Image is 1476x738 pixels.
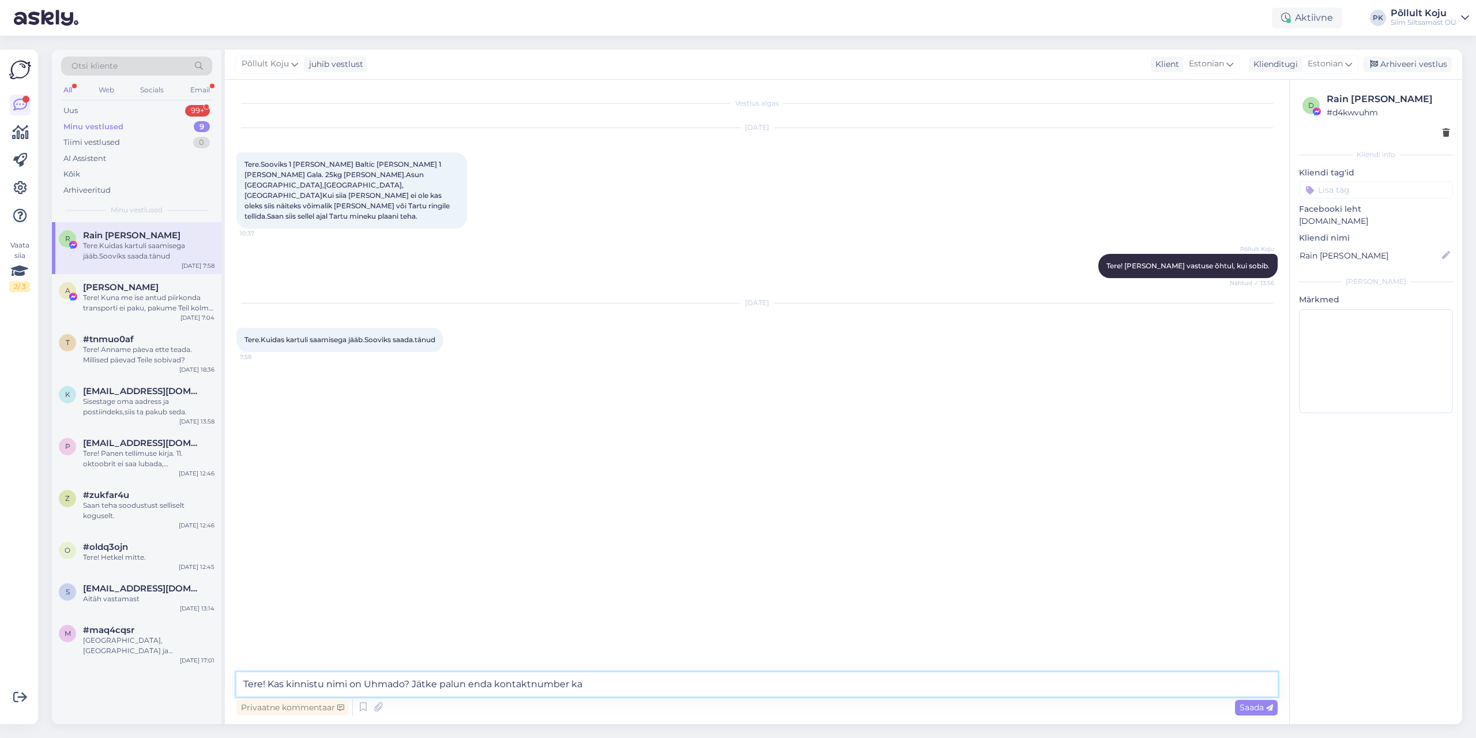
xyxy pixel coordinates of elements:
div: Kõik [63,168,80,180]
div: Saan teha soodustust selliselt koguselt. [83,500,214,521]
span: #zukfar4u [83,490,129,500]
div: [DATE] 12:46 [179,521,214,530]
div: Klienditugi [1249,58,1298,70]
div: 0 [193,137,210,148]
div: [GEOGRAPHIC_DATA], [GEOGRAPHIC_DATA] ja lähiümbruses kehtib tasuta tarne alates 18 € tellimusest,... [83,635,214,656]
span: Tere.Kuidas kartuli saamisega jääb.Sooviks saada.tänud [244,335,435,344]
img: Askly Logo [9,59,31,81]
span: Saada [1240,702,1273,713]
span: #tnmuo0af [83,334,134,344]
div: [DATE] 7:58 [182,261,214,270]
p: Kliendi nimi [1299,232,1453,244]
div: Sisestage oma aadress ja postiindeks,siis ta pakub seda. [83,396,214,417]
span: s [66,587,70,596]
div: [DATE] 12:45 [179,563,214,571]
span: 10:37 [240,229,283,238]
span: Estonian [1189,58,1224,70]
span: kallasmaeheli@gmail.com [83,386,203,396]
div: juhib vestlust [304,58,363,70]
div: Tere! Anname päeva ette teada. Millised päevad Teile sobivad? [83,344,214,365]
p: Facebooki leht [1299,203,1453,215]
span: #oldq3ojn [83,542,128,552]
div: Kliendi info [1299,149,1453,160]
div: # d4kwvuhm [1327,106,1449,119]
span: Estonian [1308,58,1343,70]
div: Web [96,83,116,98]
span: Põllult Koju [1231,245,1274,253]
div: Arhiveeritud [63,185,111,196]
div: Põllult Koju [1391,9,1456,18]
div: 99+ [185,105,210,117]
p: Märkmed [1299,294,1453,306]
span: Otsi kliente [71,60,118,72]
span: Minu vestlused [111,205,163,215]
span: t [66,338,70,347]
input: Lisa tag [1299,181,1453,198]
span: Aare Kõiv [83,282,159,293]
div: [PERSON_NAME] [1299,276,1453,287]
div: [DATE] 7:04 [180,313,214,322]
div: 2 / 3 [9,282,30,292]
div: Socials [138,83,166,98]
span: Tere! [PERSON_NAME] vastuse õhtul, kui sobib. [1106,261,1270,270]
p: [DOMAIN_NAME] [1299,215,1453,227]
div: All [61,83,74,98]
div: 9 [194,121,210,133]
span: parmmare@gmail.com [83,438,203,448]
div: [DATE] [236,122,1278,133]
div: Tiimi vestlused [63,137,120,148]
div: [DATE] [236,298,1278,308]
div: Tere! Panen tellimuse kirja. 11. oktoobrit ei saa lubada, [PERSON_NAME] suhtes võtame ise ühendust. [83,448,214,469]
span: d [1308,101,1314,110]
span: R [65,234,70,243]
span: 7:58 [240,353,283,361]
div: PK [1370,10,1386,26]
div: Siim Siitsamast OÜ [1391,18,1456,27]
div: Aktiivne [1272,8,1342,28]
textarea: Tere! Kas kinnistu nimi on Uhmado? Jätke palun enda kontaktnumber [236,672,1278,696]
div: Vestlus algas [236,98,1278,108]
span: z [65,494,70,503]
input: Lisa nimi [1300,249,1440,262]
div: Tere! Kuna me ise antud piirkonda transporti ei paku, pakume Teil kolme mugavat võimalust: 1. Pak... [83,293,214,313]
div: Minu vestlused [63,121,123,133]
span: k [65,390,70,399]
span: Nähtud ✓ 13:56 [1230,279,1274,287]
span: p [65,442,70,451]
div: [DATE] 12:46 [179,469,214,478]
div: Tere.Kuidas kartuli saamisega jääb.Sooviks saada.tänud [83,241,214,261]
div: Arhiveeri vestlus [1363,57,1452,72]
span: m [65,629,71,638]
div: AI Assistent [63,153,106,164]
div: Vaata siia [9,240,30,292]
div: Tere! Hetkel mitte. [83,552,214,563]
div: Email [188,83,212,98]
span: #maq4cqsr [83,625,134,635]
p: Kliendi tag'id [1299,167,1453,179]
div: [DATE] 13:58 [179,417,214,426]
span: Põllult Koju [242,58,289,70]
span: Tere.Sooviks 1 [PERSON_NAME] Baltic [PERSON_NAME] 1 [PERSON_NAME] Gala. 25kg [PERSON_NAME].Asun [... [244,160,451,220]
span: sirje.vips@gmail.com [83,583,203,594]
span: o [65,546,70,555]
a: Põllult KojuSiim Siitsamast OÜ [1391,9,1469,27]
div: Privaatne kommentaar [236,700,349,715]
div: [DATE] 18:36 [179,365,214,374]
div: Uus [63,105,78,117]
span: Rain Anton [83,230,180,241]
div: [DATE] 17:01 [180,656,214,665]
div: Rain [PERSON_NAME] [1327,92,1449,106]
div: Aitäh vastamast [83,594,214,604]
div: [DATE] 13:14 [180,604,214,613]
div: Klient [1151,58,1179,70]
span: A [65,286,70,295]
